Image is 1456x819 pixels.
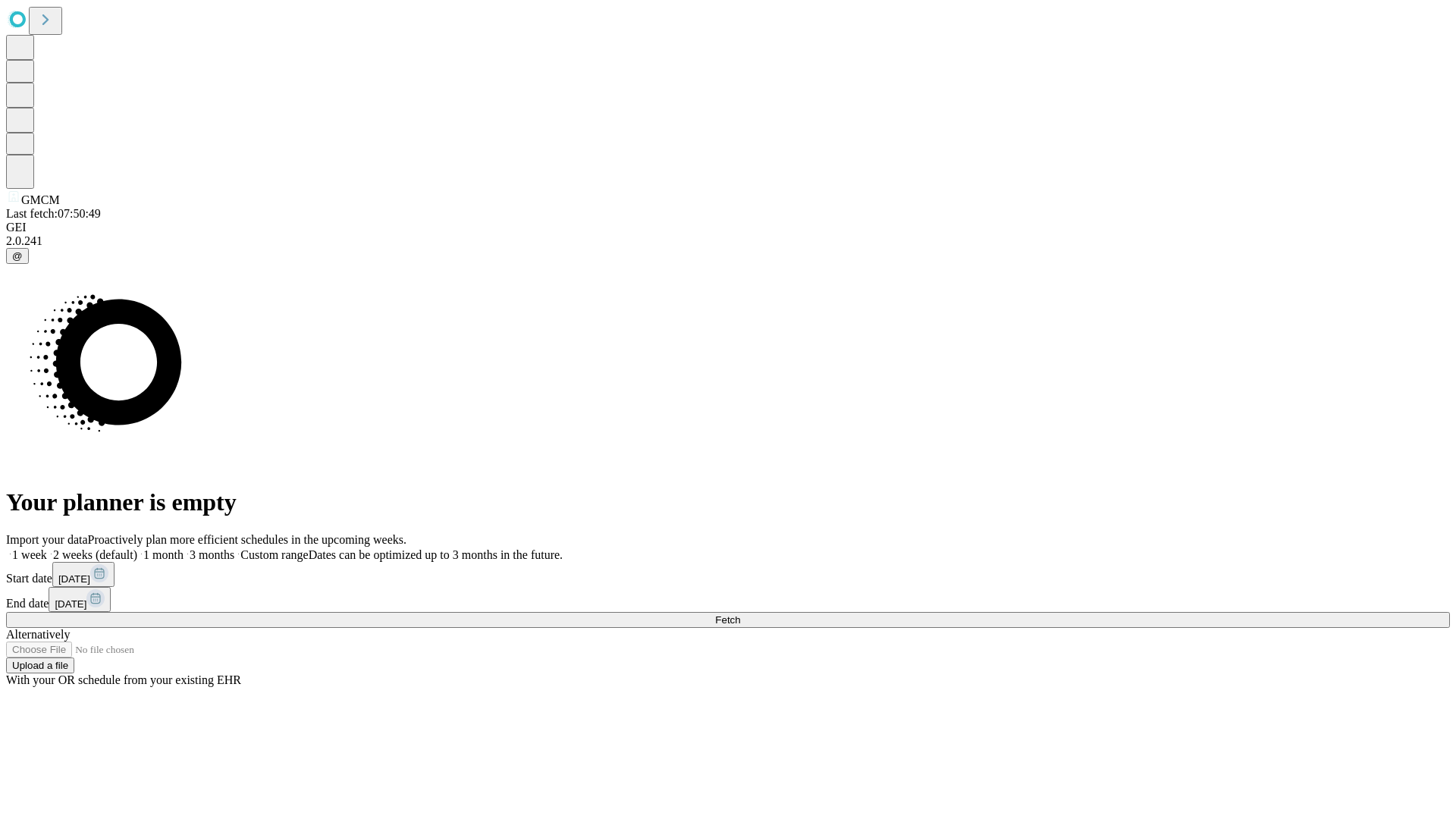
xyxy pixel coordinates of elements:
[52,562,115,587] button: [DATE]
[53,548,137,561] span: 2 weeks (default)
[6,221,1450,234] div: GEI
[6,587,1450,612] div: End date
[12,548,47,561] span: 1 week
[309,548,563,561] span: Dates can be optimized up to 3 months in the future.
[6,612,1450,628] button: Fetch
[6,673,241,686] span: With your OR schedule from your existing EHR
[58,573,90,585] span: [DATE]
[190,548,234,561] span: 3 months
[6,562,1450,587] div: Start date
[715,614,740,626] span: Fetch
[12,250,23,262] span: @
[143,548,184,561] span: 1 month
[88,533,406,546] span: Proactively plan more efficient schedules in the upcoming weeks.
[6,533,88,546] span: Import your data
[55,598,86,610] span: [DATE]
[21,193,60,206] span: GMCM
[6,657,74,673] button: Upload a file
[240,548,308,561] span: Custom range
[49,587,111,612] button: [DATE]
[6,207,101,220] span: Last fetch: 07:50:49
[6,488,1450,516] h1: Your planner is empty
[6,628,70,641] span: Alternatively
[6,234,1450,248] div: 2.0.241
[6,248,29,264] button: @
